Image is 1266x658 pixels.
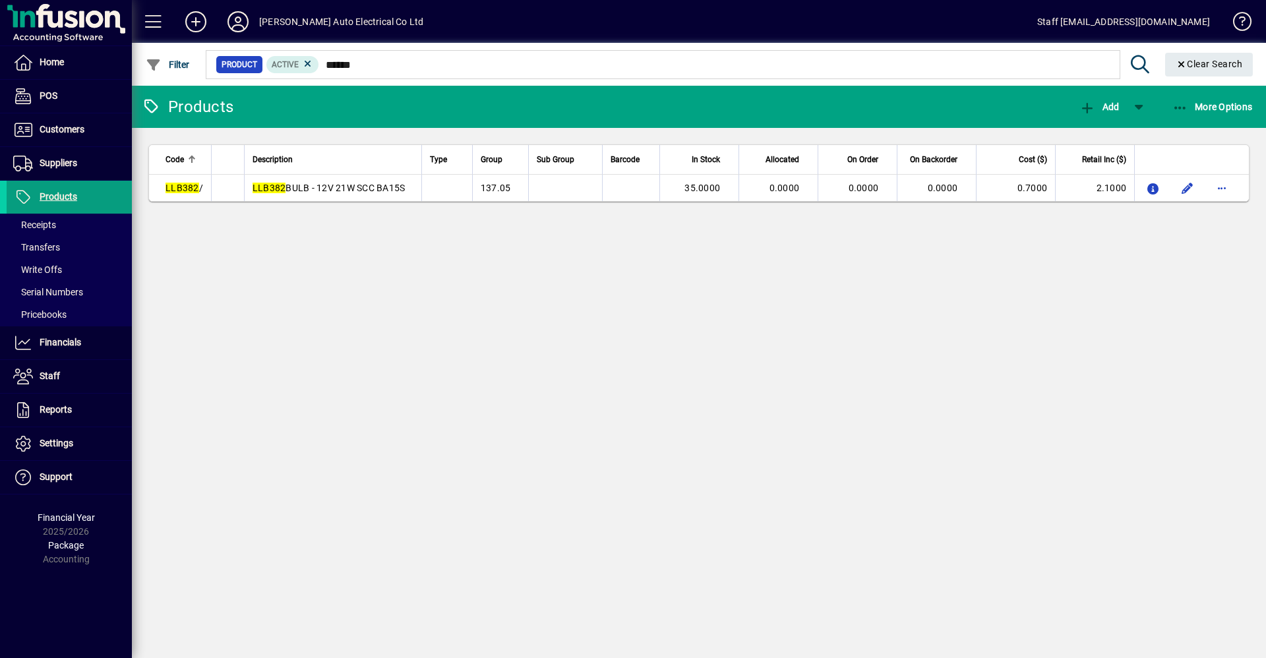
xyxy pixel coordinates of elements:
[259,11,423,32] div: [PERSON_NAME] Auto Electrical Co Ltd
[142,53,193,76] button: Filter
[1223,3,1250,45] a: Knowledge Base
[537,152,594,167] div: Sub Group
[692,152,720,167] span: In Stock
[7,303,132,326] a: Pricebooks
[1079,102,1119,112] span: Add
[537,152,574,167] span: Sub Group
[253,152,413,167] div: Description
[166,183,199,193] em: LLB382
[166,183,203,193] span: /
[684,183,720,193] span: 35.0000
[7,113,132,146] a: Customers
[142,96,233,117] div: Products
[13,242,60,253] span: Transfers
[1082,152,1126,167] span: Retail Inc ($)
[217,10,259,34] button: Profile
[1211,177,1232,198] button: More options
[7,461,132,494] a: Support
[1177,177,1198,198] button: Edit
[928,183,958,193] span: 0.0000
[611,152,651,167] div: Barcode
[40,438,73,448] span: Settings
[266,56,319,73] mat-chip: Activation Status: Active
[7,46,132,79] a: Home
[769,183,800,193] span: 0.0000
[7,236,132,258] a: Transfers
[847,152,878,167] span: On Order
[668,152,732,167] div: In Stock
[1055,175,1134,201] td: 2.1000
[40,371,60,381] span: Staff
[747,152,811,167] div: Allocated
[1019,152,1047,167] span: Cost ($)
[905,152,969,167] div: On Backorder
[13,309,67,320] span: Pricebooks
[48,540,84,551] span: Package
[849,183,879,193] span: 0.0000
[40,191,77,202] span: Products
[1172,102,1253,112] span: More Options
[253,183,406,193] span: BULB - 12V 21W SCC BA15S
[13,287,83,297] span: Serial Numbers
[7,147,132,180] a: Suppliers
[611,152,640,167] span: Barcode
[7,281,132,303] a: Serial Numbers
[166,152,184,167] span: Code
[40,158,77,168] span: Suppliers
[481,152,520,167] div: Group
[826,152,890,167] div: On Order
[430,152,464,167] div: Type
[1037,11,1210,32] div: Staff [EMAIL_ADDRESS][DOMAIN_NAME]
[146,59,190,70] span: Filter
[40,337,81,347] span: Financials
[7,80,132,113] a: POS
[7,258,132,281] a: Write Offs
[7,394,132,427] a: Reports
[253,152,293,167] span: Description
[481,183,511,193] span: 137.05
[253,183,286,193] em: LLB382
[13,220,56,230] span: Receipts
[7,326,132,359] a: Financials
[1176,59,1243,69] span: Clear Search
[38,512,95,523] span: Financial Year
[1169,95,1256,119] button: More Options
[7,427,132,460] a: Settings
[7,214,132,236] a: Receipts
[40,404,72,415] span: Reports
[1076,95,1122,119] button: Add
[766,152,799,167] span: Allocated
[40,90,57,101] span: POS
[430,152,447,167] span: Type
[481,152,502,167] span: Group
[222,58,257,71] span: Product
[40,57,64,67] span: Home
[166,152,203,167] div: Code
[7,360,132,393] a: Staff
[175,10,217,34] button: Add
[272,60,299,69] span: Active
[1165,53,1253,76] button: Clear
[13,264,62,275] span: Write Offs
[40,124,84,135] span: Customers
[976,175,1055,201] td: 0.7000
[910,152,957,167] span: On Backorder
[40,471,73,482] span: Support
